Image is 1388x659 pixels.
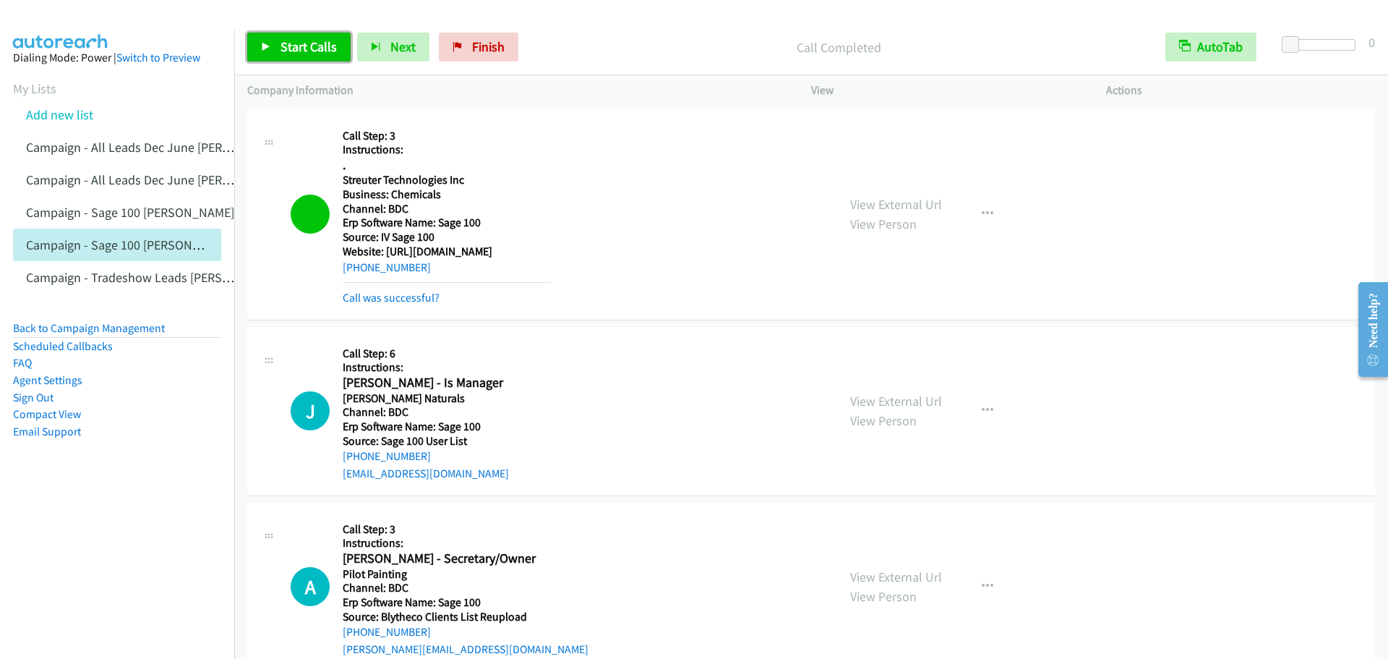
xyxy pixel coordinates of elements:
a: Back to Campaign Management [13,321,165,335]
a: Start Calls [247,33,351,61]
a: [PERSON_NAME][EMAIL_ADDRESS][DOMAIN_NAME] [343,642,588,656]
p: Actions [1106,82,1375,99]
h2: [PERSON_NAME] - Is Manager [343,375,551,391]
h5: Website: [URL][DOMAIN_NAME] [343,245,551,259]
a: Campaign - Sage 100 [PERSON_NAME] Cloned [26,237,276,253]
h5: Instructions: [343,536,588,550]
h5: Call Step: 3 [343,129,551,143]
h2: . [343,157,551,174]
p: Company Information [247,82,785,99]
h5: Erp Software Name: Sage 100 [343,595,588,610]
a: Agent Settings [13,373,82,387]
h5: Channel: BDC [343,405,551,420]
h5: Erp Software Name: Sage 100 [343,420,551,434]
div: Delay between calls (in seconds) [1289,39,1355,51]
h5: Source: Blytheco Clients List Reupload [343,610,588,624]
a: FAQ [13,356,32,370]
h5: Instructions: [343,360,551,375]
h5: Instructions: [343,143,551,157]
button: Next [357,33,429,61]
iframe: Resource Center [1346,272,1388,387]
h5: Streuter Technologies Inc [343,173,551,187]
div: The call is yet to be attempted [291,391,330,430]
h5: Channel: BDC [343,202,551,216]
h5: Call Step: 3 [343,522,588,537]
a: Add new list [26,106,93,123]
a: View Person [850,412,917,429]
h5: Channel: BDC [343,581,588,595]
a: Email Support [13,425,81,438]
a: View External Url [850,569,942,585]
span: Finish [472,38,505,55]
a: Compact View [13,407,81,421]
a: Switch to Preview [116,51,200,64]
a: View External Url [850,393,942,409]
a: View Person [850,216,917,232]
a: Campaign - All Leads Dec June [PERSON_NAME] Cloned [26,171,330,188]
h5: Source: IV Sage 100 [343,230,551,245]
h5: Business: Chemicals [343,187,551,202]
h5: Erp Software Name: Sage 100 [343,216,551,230]
h5: Source: Sage 100 User List [343,434,551,448]
span: Next [390,38,416,55]
p: View [811,82,1080,99]
h1: A [291,567,330,606]
a: Campaign - Tradeshow Leads [PERSON_NAME] Cloned [26,269,323,286]
a: View External Url [850,196,942,213]
a: [EMAIL_ADDRESS][DOMAIN_NAME] [343,467,509,480]
span: Start Calls [280,38,337,55]
a: Call was successful? [343,291,440,305]
h5: [PERSON_NAME] Naturals [343,391,551,406]
h5: Pilot Painting [343,567,588,582]
h1: J [291,391,330,430]
h5: Call Step: 6 [343,346,551,361]
div: Dialing Mode: Power | [13,49,221,67]
a: Finish [439,33,518,61]
div: The call is yet to be attempted [291,567,330,606]
a: Scheduled Callbacks [13,339,113,353]
p: Call Completed [538,38,1139,57]
a: Campaign - Sage 100 [PERSON_NAME] [26,204,234,221]
button: AutoTab [1165,33,1256,61]
a: [PHONE_NUMBER] [343,449,431,463]
div: 0 [1368,33,1375,52]
a: Campaign - All Leads Dec June [PERSON_NAME] [26,139,288,156]
a: Sign Out [13,391,53,404]
a: [PHONE_NUMBER] [343,625,431,639]
a: View Person [850,588,917,605]
h2: [PERSON_NAME] - Secretary/Owner [343,550,551,567]
a: My Lists [13,80,56,97]
a: [PHONE_NUMBER] [343,260,431,274]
